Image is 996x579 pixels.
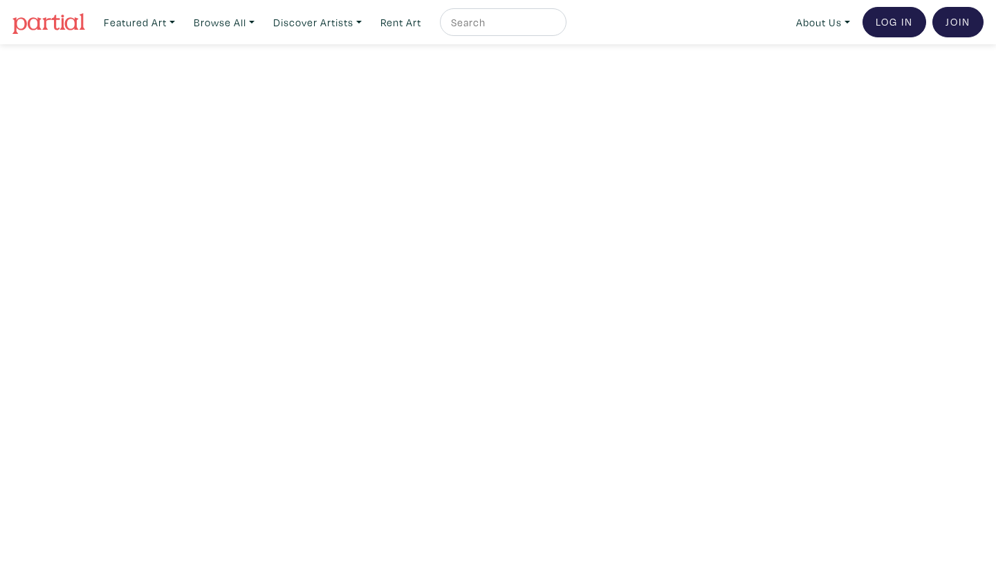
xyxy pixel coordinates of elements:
a: Discover Artists [267,8,368,37]
a: Rent Art [374,8,427,37]
a: About Us [790,8,856,37]
a: Browse All [187,8,261,37]
a: Log In [863,7,926,37]
a: Featured Art [98,8,181,37]
a: Join [932,7,984,37]
input: Search [450,14,553,31]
